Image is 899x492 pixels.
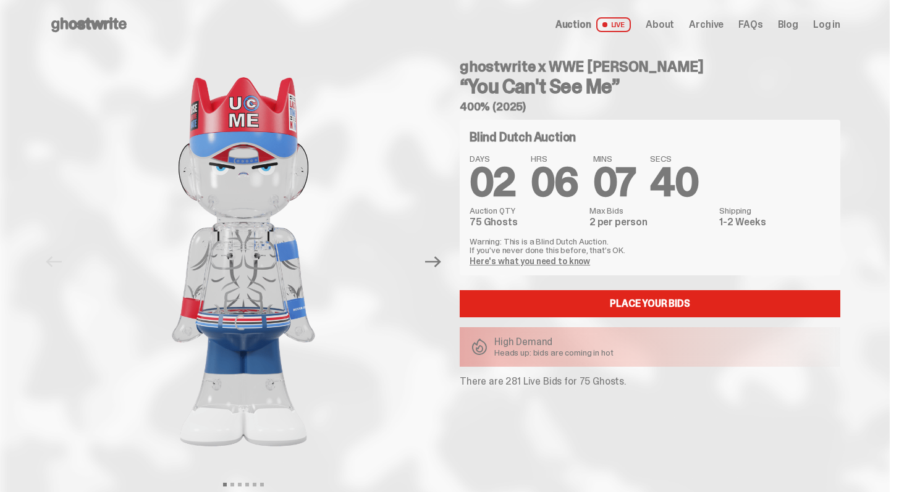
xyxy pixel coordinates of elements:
[470,206,582,215] dt: Auction QTY
[494,348,614,357] p: Heads up: bids are coming in hot
[470,131,576,143] h4: Blind Dutch Auction
[813,20,840,30] a: Log in
[650,154,698,163] span: SECS
[74,49,413,474] img: John_Cena_Hero_1.png
[223,483,227,486] button: View slide 1
[531,154,578,163] span: HRS
[420,248,447,275] button: Next
[531,157,578,208] span: 06
[593,154,636,163] span: MINS
[245,483,249,486] button: View slide 4
[230,483,234,486] button: View slide 2
[596,17,631,32] span: LIVE
[253,483,256,486] button: View slide 5
[470,256,590,267] a: Here's what you need to know
[555,17,631,32] a: Auction LIVE
[238,483,242,486] button: View slide 3
[470,237,830,254] p: Warning: This is a Blind Dutch Auction. If you’ve never done this before, that’s OK.
[470,217,582,227] dd: 75 Ghosts
[460,377,840,386] p: There are 281 Live Bids for 75 Ghosts.
[719,217,830,227] dd: 1-2 Weeks
[470,157,516,208] span: 02
[460,290,840,317] a: Place your Bids
[719,206,830,215] dt: Shipping
[738,20,762,30] a: FAQs
[555,20,591,30] span: Auction
[589,217,712,227] dd: 2 per person
[589,206,712,215] dt: Max Bids
[460,59,840,74] h4: ghostwrite x WWE [PERSON_NAME]
[689,20,724,30] a: Archive
[646,20,674,30] a: About
[778,20,798,30] a: Blog
[494,337,614,347] p: High Demand
[460,101,840,112] h5: 400% (2025)
[470,154,516,163] span: DAYS
[260,483,264,486] button: View slide 6
[650,157,698,208] span: 40
[593,157,636,208] span: 07
[460,77,840,96] h3: “You Can't See Me”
